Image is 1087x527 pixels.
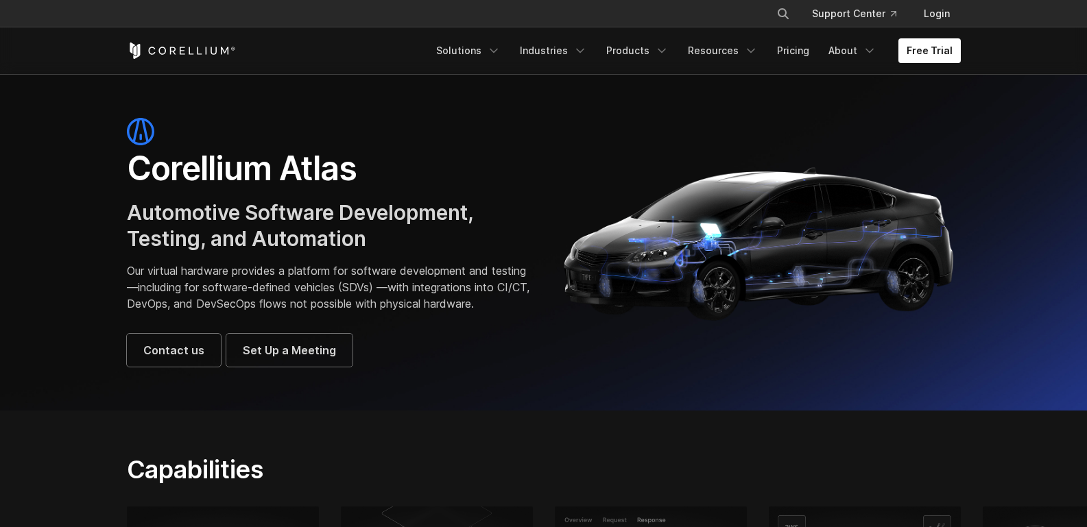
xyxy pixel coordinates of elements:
[898,38,961,63] a: Free Trial
[243,342,336,358] span: Set Up a Meeting
[680,38,766,63] a: Resources
[127,148,530,189] h1: Corellium Atlas
[913,1,961,26] a: Login
[428,38,961,63] div: Navigation Menu
[127,118,154,145] img: atlas-icon
[428,38,509,63] a: Solutions
[127,334,221,367] a: Contact us
[226,334,353,367] a: Set Up a Meeting
[127,262,530,312] p: Our virtual hardware provides a platform for software development and testing—including for softw...
[143,342,204,358] span: Contact us
[769,38,817,63] a: Pricing
[127,42,236,59] a: Corellium Home
[127,200,473,251] span: Automotive Software Development, Testing, and Automation
[558,156,961,328] img: Corellium_Hero_Atlas_Header
[127,454,673,485] h2: Capabilities
[598,38,677,63] a: Products
[760,1,961,26] div: Navigation Menu
[820,38,885,63] a: About
[801,1,907,26] a: Support Center
[771,1,796,26] button: Search
[512,38,595,63] a: Industries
